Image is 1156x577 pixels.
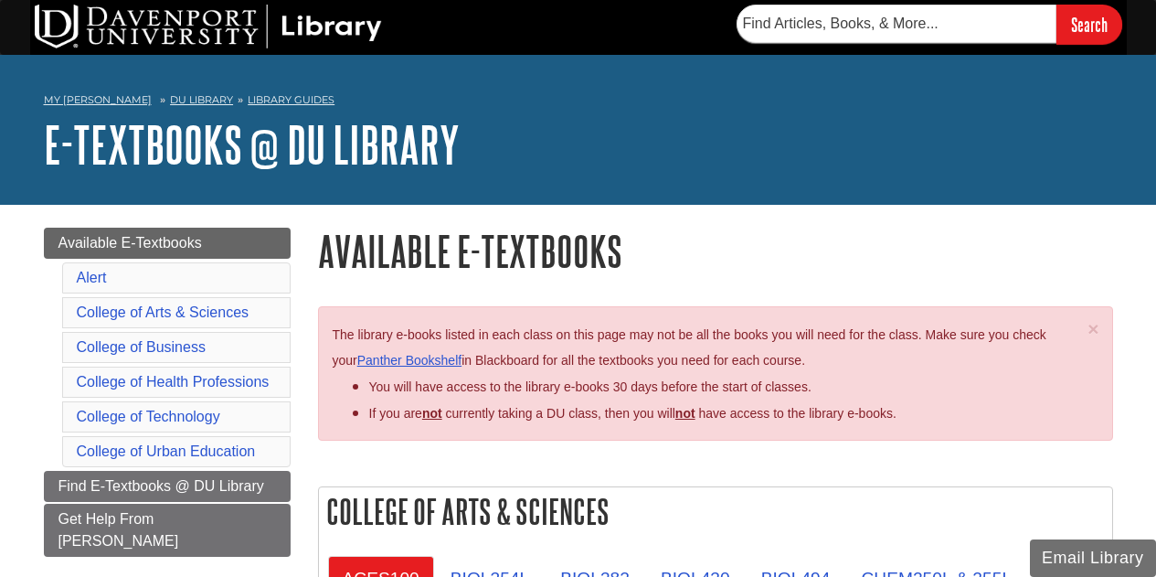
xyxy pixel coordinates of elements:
span: You will have access to the library e-books 30 days before the start of classes. [369,379,811,394]
a: College of Technology [77,409,220,424]
input: Find Articles, Books, & More... [737,5,1056,43]
span: Find E-Textbooks @ DU Library [58,478,264,494]
span: × [1087,318,1098,339]
img: DU Library [35,5,382,48]
a: College of Health Professions [77,374,270,390]
button: Email Library [1030,540,1156,577]
span: The library e-books listed in each class on this page may not be all the books you will need for ... [333,327,1046,369]
strong: not [422,406,442,421]
a: DU Library [170,93,233,106]
span: Get Help From [PERSON_NAME] [58,511,179,549]
a: Alert [77,270,107,285]
nav: breadcrumb [44,88,1113,117]
h1: Available E-Textbooks [318,228,1113,274]
span: Available E-Textbooks [58,235,202,251]
a: Find E-Textbooks @ DU Library [44,471,291,502]
a: Get Help From [PERSON_NAME] [44,504,291,557]
a: My [PERSON_NAME] [44,92,152,108]
a: College of Arts & Sciences [77,305,249,320]
a: Panther Bookshelf [357,353,461,368]
a: Library Guides [248,93,334,106]
a: College of Business [77,339,206,355]
u: not [675,406,695,421]
span: If you are currently taking a DU class, then you will have access to the library e-books. [369,406,896,421]
button: Close [1087,319,1098,338]
input: Search [1056,5,1122,44]
h2: College of Arts & Sciences [319,487,1112,536]
a: Available E-Textbooks [44,228,291,259]
a: E-Textbooks @ DU Library [44,116,460,173]
form: Searches DU Library's articles, books, and more [737,5,1122,44]
a: College of Urban Education [77,443,256,459]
